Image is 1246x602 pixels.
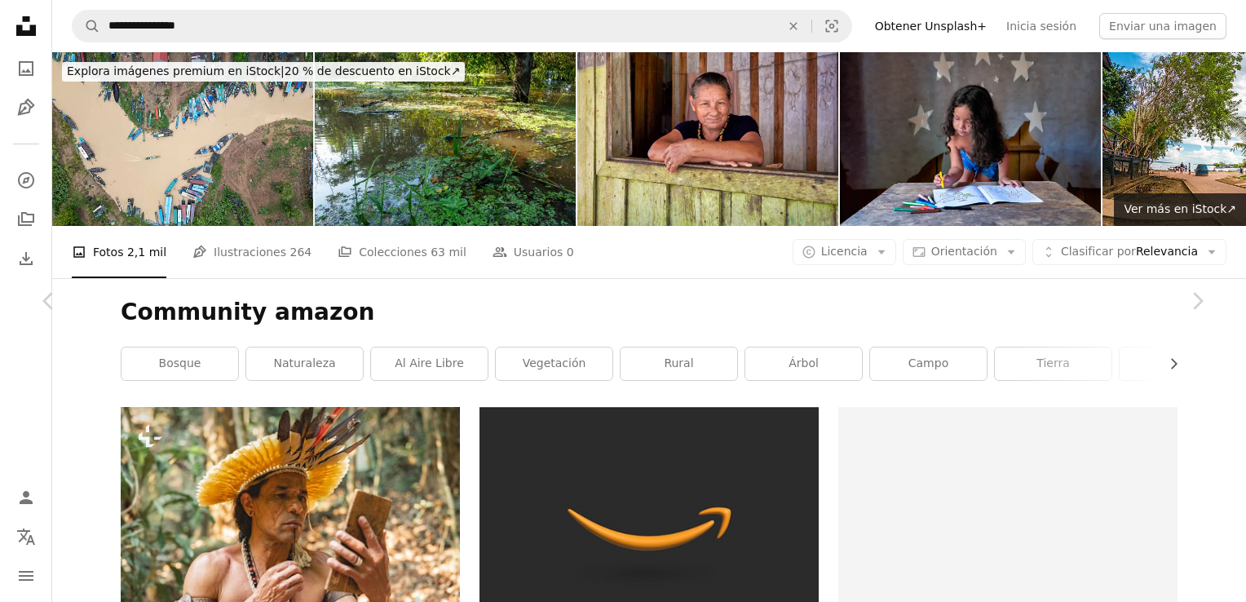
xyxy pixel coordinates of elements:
[121,298,1178,327] h1: Community amazon
[62,62,465,82] div: 20 % de descuento en iStock ↗
[567,243,574,261] span: 0
[371,347,488,380] a: al aire libre
[67,64,285,77] span: Explora imágenes premium en iStock |
[621,347,737,380] a: rural
[1120,347,1236,380] a: Pataxó
[479,521,819,536] a: una sonrisa naranja sobre un fondo negro
[865,13,996,39] a: Obtener Unsplash+
[840,52,1101,226] img: Una niña de una comunidad indígena de la Amazonía brasileña colorea por primera vez en un cuadern...
[812,11,851,42] button: Búsqueda visual
[246,347,363,380] a: naturaleza
[870,347,987,380] a: campo
[121,512,460,527] a: Un hombre nativo americano sosteniendo un libro en el bosque
[1114,193,1246,226] a: Ver más en iStock↗
[122,347,238,380] a: bosque
[577,52,838,226] img: Retrato de una abuela de una comunidad indígena de la Amazonía en Brasil
[496,347,612,380] a: vegetación
[10,520,42,553] button: Idioma
[192,226,311,278] a: Ilustraciones 264
[338,226,466,278] a: Colecciones 63 mil
[315,52,576,226] img: Paisaje del río Amazonas cerca de la comunidad de Anama.
[931,245,997,258] span: Orientación
[10,164,42,197] a: Explorar
[1061,244,1198,260] span: Relevancia
[1099,13,1226,39] button: Enviar una imagen
[493,226,574,278] a: Usuarios 0
[1032,239,1226,265] button: Clasificar porRelevancia
[1124,202,1236,215] span: Ver más en iStock ↗
[1061,245,1136,258] span: Clasificar por
[10,203,42,236] a: Colecciones
[289,243,311,261] span: 264
[431,243,466,261] span: 63 mil
[821,245,868,258] span: Licencia
[72,10,852,42] form: Encuentra imágenes en todo el sitio
[10,481,42,514] a: Iniciar sesión / Registrarse
[775,11,811,42] button: Borrar
[903,239,1026,265] button: Orientación
[73,11,100,42] button: Buscar en Unsplash
[52,52,475,91] a: Explora imágenes premium en iStock|20 % de descuento en iStock↗
[995,347,1111,380] a: tierra
[10,560,42,592] button: Menú
[745,347,862,380] a: árbol
[10,91,42,124] a: Ilustraciones
[52,52,313,226] img: Coloridos barcos navegan y atracan en un puerto fluvial en la selva amazónica
[1148,223,1246,379] a: Siguiente
[996,13,1086,39] a: Inicia sesión
[10,52,42,85] a: Fotos
[793,239,896,265] button: Licencia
